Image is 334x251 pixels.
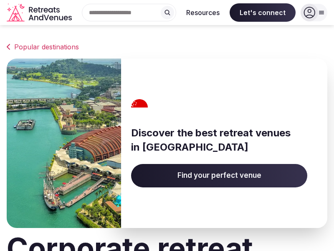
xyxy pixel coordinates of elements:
h3: Discover the best retreat venues in [GEOGRAPHIC_DATA] [131,126,307,154]
img: Banner image for Singapore representative of the country [7,59,121,228]
a: Find your perfect venue [131,164,307,187]
svg: Retreats and Venues company logo [7,3,73,22]
a: Popular destinations [7,42,327,52]
a: Visit the homepage [7,3,73,22]
span: Let's connect [230,3,296,22]
img: Singapore's flag [129,99,151,116]
button: Resources [180,3,226,22]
